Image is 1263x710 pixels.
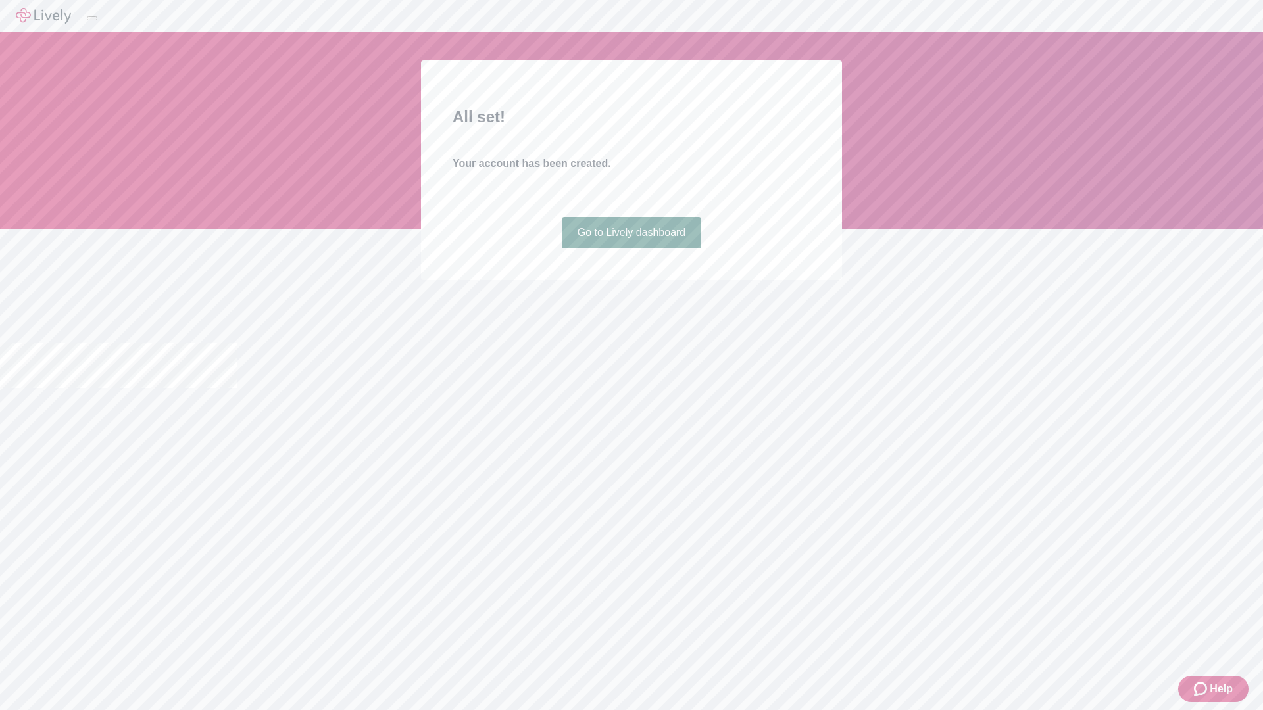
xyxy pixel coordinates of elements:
[453,156,810,172] h4: Your account has been created.
[562,217,702,248] a: Go to Lively dashboard
[1210,681,1233,697] span: Help
[1178,676,1249,702] button: Zendesk support iconHelp
[16,8,71,24] img: Lively
[1194,681,1210,697] svg: Zendesk support icon
[87,16,97,20] button: Log out
[453,105,810,129] h2: All set!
